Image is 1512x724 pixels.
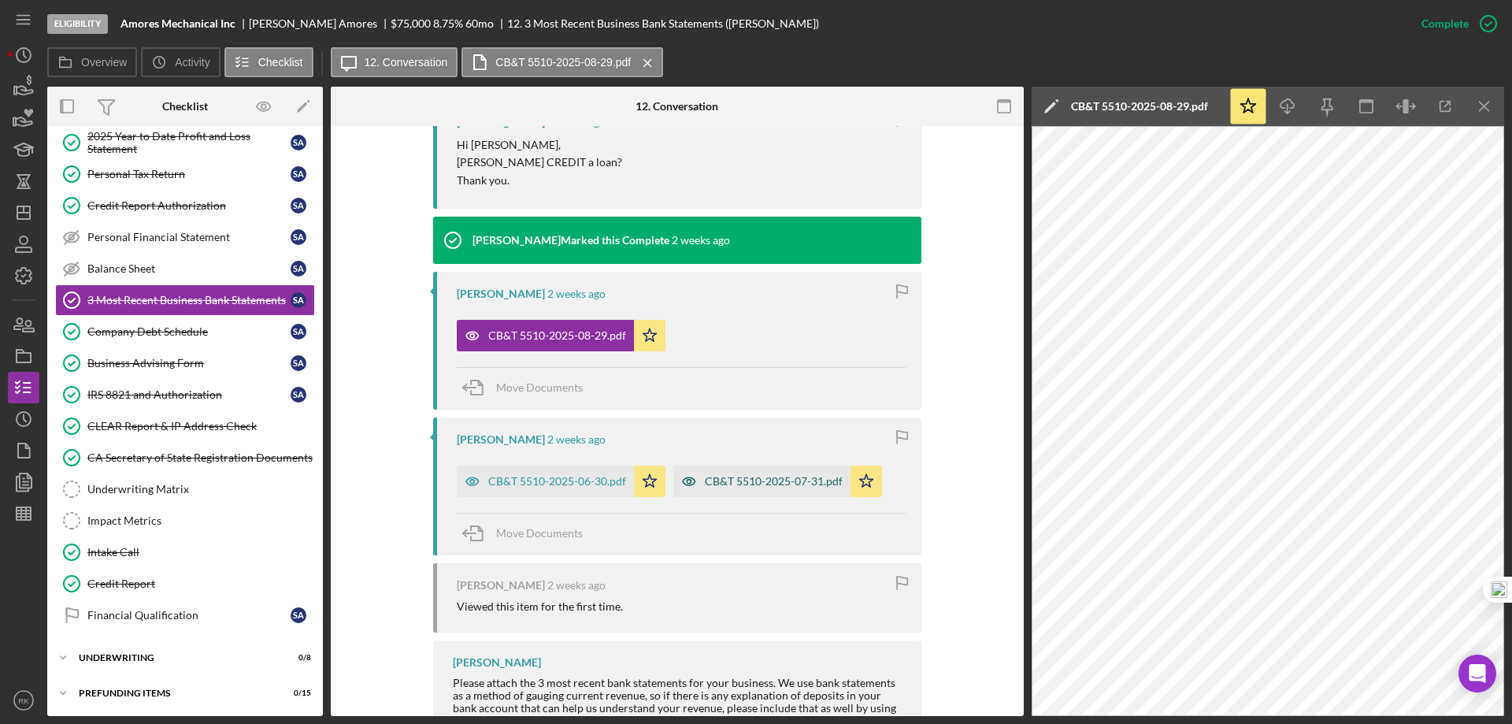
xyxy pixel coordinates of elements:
[87,451,314,464] div: CA Secretary of State Registration Documents
[291,166,306,182] div: S A
[55,410,315,442] a: CLEAR Report & IP Address Check
[453,656,541,669] div: [PERSON_NAME]
[547,579,606,592] time: 2025-09-09 23:58
[47,47,137,77] button: Overview
[55,127,315,158] a: 2025 Year to Date Profit and Loss StatementSA
[495,56,631,69] label: CB&T 5510-2025-08-29.pdf
[457,154,622,171] p: [PERSON_NAME] CREDIT a loan?
[283,689,311,698] div: 0 / 15
[1071,100,1208,113] div: CB&T 5510-2025-08-29.pdf
[465,17,494,30] div: 60 mo
[8,685,39,716] button: RK
[87,609,291,622] div: Financial Qualification
[55,347,315,379] a: Business Advising FormSA
[81,56,127,69] label: Overview
[457,172,622,189] p: Thank you.
[547,433,606,446] time: 2025-09-09 23:58
[55,505,315,537] a: Impact Metrics
[673,466,882,497] button: CB&T 5510-2025-07-31.pdf
[120,17,235,30] b: Amores Mechanical Inc
[331,47,458,77] button: 12. Conversation
[141,47,220,77] button: Activity
[457,514,598,553] button: Move Documents
[55,442,315,473] a: CA Secretary of State Registration Documents
[457,579,545,592] div: [PERSON_NAME]
[672,234,730,247] time: 2025-09-10 23:40
[457,600,623,613] div: Viewed this item for the first time.
[472,234,669,247] div: [PERSON_NAME] Marked this Complete
[55,600,315,631] a: Financial QualificationSA
[224,47,313,77] button: Checklist
[55,253,315,284] a: Balance SheetSA
[249,17,391,30] div: [PERSON_NAME] Amores
[705,475,843,488] div: CB&T 5510-2025-07-31.pdf
[636,100,718,113] div: 12. Conversation
[1491,581,1507,598] img: one_i.png
[547,288,606,300] time: 2025-09-10 20:33
[162,100,208,113] div: Checklist
[291,135,306,150] div: S A
[283,653,311,663] div: 0 / 8
[55,473,315,505] a: Underwriting Matrix
[291,324,306,340] div: S A
[55,379,315,410] a: IRS 8821 and AuthorizationSA
[175,56,209,69] label: Activity
[1458,655,1496,692] div: Open Intercom Messenger
[457,433,545,446] div: [PERSON_NAME]
[87,325,291,338] div: Company Debt Schedule
[496,526,583,540] span: Move Documents
[87,388,291,401] div: IRS 8821 and Authorization
[55,568,315,600] a: Credit Report
[291,387,306,403] div: S A
[87,357,291,369] div: Business Advising Form
[457,320,665,351] button: CB&T 5510-2025-08-29.pdf
[79,689,272,698] div: Prefunding Items
[87,130,291,155] div: 2025 Year to Date Profit and Loss Statement
[87,231,291,243] div: Personal Financial Statement
[496,381,583,394] span: Move Documents
[461,47,663,77] button: CB&T 5510-2025-08-29.pdf
[55,221,315,253] a: Personal Financial StatementSA
[87,546,314,559] div: Intake Call
[87,514,314,527] div: Impact Metrics
[87,262,291,275] div: Balance Sheet
[291,292,306,308] div: S A
[291,607,306,623] div: S A
[79,653,272,663] div: Underwriting
[87,483,314,496] div: Underwriting Matrix
[1406,8,1504,39] button: Complete
[87,199,291,212] div: Credit Report Authorization
[488,475,626,488] div: CB&T 5510-2025-06-30.pdf
[291,261,306,277] div: S A
[457,368,598,407] button: Move Documents
[55,158,315,190] a: Personal Tax ReturnSA
[55,190,315,221] a: Credit Report AuthorizationSA
[457,466,665,497] button: CB&T 5510-2025-06-30.pdf
[87,420,314,433] div: CLEAR Report & IP Address Check
[55,537,315,568] a: Intake Call
[87,577,314,590] div: Credit Report
[258,56,303,69] label: Checklist
[488,329,626,342] div: CB&T 5510-2025-08-29.pdf
[291,355,306,371] div: S A
[1421,8,1469,39] div: Complete
[47,14,108,34] div: Eligibility
[55,284,315,316] a: 3 Most Recent Business Bank StatementsSA
[507,17,819,30] div: 12. 3 Most Recent Business Bank Statements ([PERSON_NAME])
[87,168,291,180] div: Personal Tax Return
[365,56,448,69] label: 12. Conversation
[391,17,431,30] span: $75,000
[87,294,291,306] div: 3 Most Recent Business Bank Statements
[291,198,306,213] div: S A
[457,136,622,154] p: Hi [PERSON_NAME],
[18,696,29,705] text: RK
[433,17,463,30] div: 8.75 %
[291,229,306,245] div: S A
[457,288,545,300] div: [PERSON_NAME]
[55,316,315,347] a: Company Debt ScheduleSA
